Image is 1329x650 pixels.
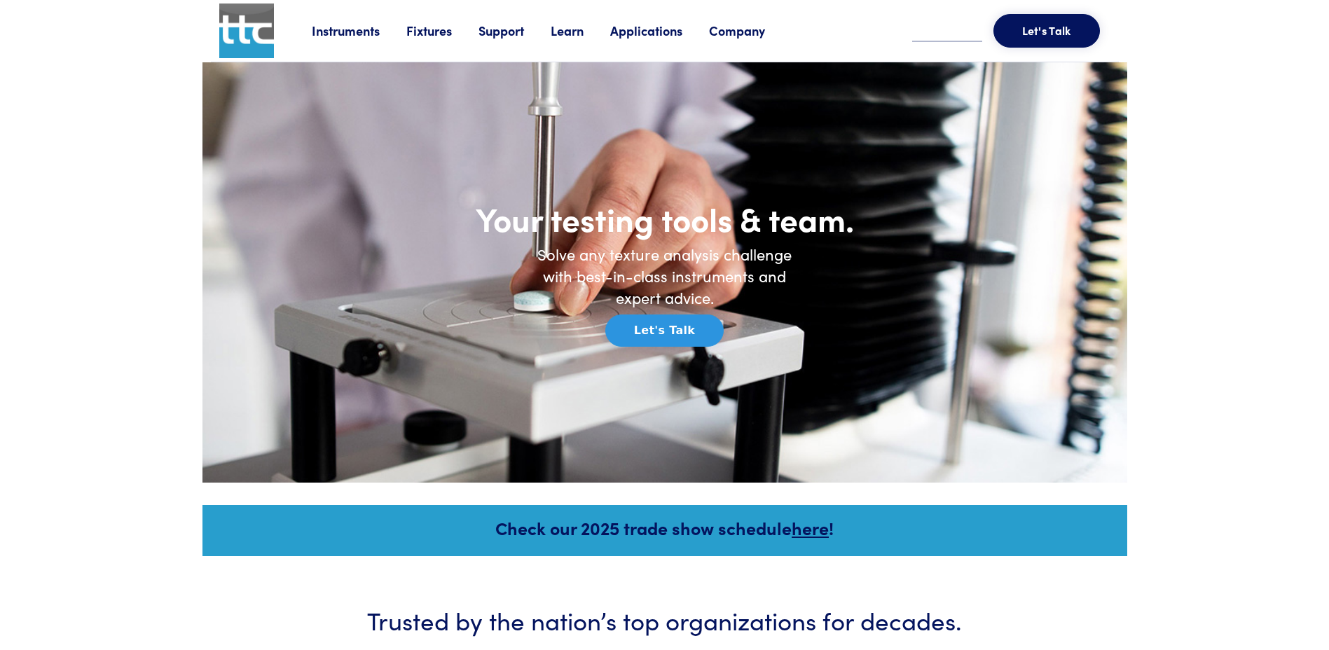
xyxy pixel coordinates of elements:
[993,14,1100,48] button: Let's Talk
[525,244,805,308] h6: Solve any texture analysis challenge with best-in-class instruments and expert advice.
[219,4,274,58] img: ttc_logo_1x1_v1.0.png
[605,314,724,347] button: Let's Talk
[385,198,945,239] h1: Your testing tools & team.
[221,516,1108,540] h5: Check our 2025 trade show schedule !
[245,602,1085,637] h3: Trusted by the nation’s top organizations for decades.
[792,516,829,540] a: here
[478,22,551,39] a: Support
[551,22,610,39] a: Learn
[312,22,406,39] a: Instruments
[406,22,478,39] a: Fixtures
[610,22,709,39] a: Applications
[709,22,792,39] a: Company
